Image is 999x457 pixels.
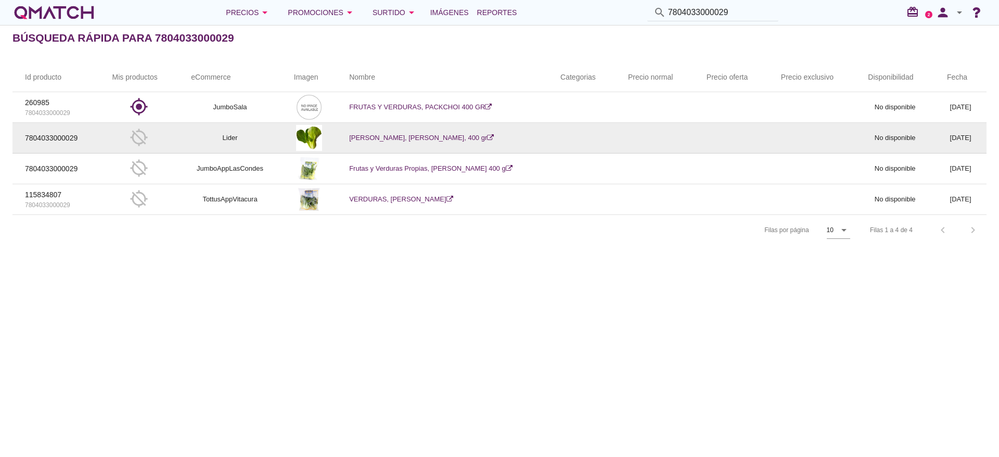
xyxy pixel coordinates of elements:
[855,184,934,215] td: No disponible
[855,63,934,92] th: Disponibilidad: Not sorted.
[668,4,772,21] input: Buscar productos
[769,63,855,92] th: Precio exclusivo: Not sorted.
[827,225,834,235] div: 10
[130,159,148,177] i: gps_off
[217,2,279,23] button: Precios
[100,63,179,92] th: Mis productos: Not sorted.
[259,6,271,19] i: arrow_drop_down
[12,30,234,46] h2: Búsqueda rápida para 7804033000029
[654,6,666,19] i: search
[934,92,987,123] td: [DATE]
[934,154,987,184] td: [DATE]
[855,154,934,184] td: No disponible
[279,2,364,23] button: Promociones
[616,63,694,92] th: Precio normal: Not sorted.
[130,128,148,147] i: gps_off
[343,6,356,19] i: arrow_drop_down
[855,123,934,154] td: No disponible
[178,63,281,92] th: eCommerce: Not sorted.
[178,123,281,154] td: Lider
[473,2,521,23] a: Reportes
[130,97,148,116] i: gps_fixed
[855,92,934,123] td: No disponible
[130,189,148,208] i: gps_off
[25,97,87,108] p: 260985
[349,164,513,172] a: Frutas y Verduras Propias, [PERSON_NAME] 400 g
[430,6,469,19] span: Imágenes
[25,108,87,118] p: 7804033000029
[226,6,271,19] div: Precios
[25,200,87,210] p: 7804033000029
[426,2,473,23] a: Imágenes
[932,5,953,20] i: person
[925,11,932,18] a: 2
[25,133,87,144] p: 7804033000029
[548,63,616,92] th: Categorias: Not sorted.
[178,154,281,184] td: JumboAppLasCondes
[12,2,96,23] a: white-qmatch-logo
[25,163,87,174] p: 7804033000029
[349,103,492,111] a: FRUTAS Y VERDURAS, PACKCHOI 400 GR
[838,224,850,236] i: arrow_drop_down
[364,2,426,23] button: Surtido
[906,6,923,18] i: redeem
[660,215,850,245] div: Filas por página
[25,189,87,200] p: 115834807
[373,6,418,19] div: Surtido
[178,184,281,215] td: TottusAppVitacura
[934,184,987,215] td: [DATE]
[12,63,100,92] th: Id producto: Not sorted.
[928,12,930,17] text: 2
[405,6,418,19] i: arrow_drop_down
[178,92,281,123] td: JumboSala
[281,63,337,92] th: Imagen: Not sorted.
[349,195,453,203] a: VERDURAS, [PERSON_NAME]
[349,134,494,142] a: [PERSON_NAME], [PERSON_NAME], 400 gr
[477,6,517,19] span: Reportes
[694,63,769,92] th: Precio oferta: Not sorted.
[953,6,966,19] i: arrow_drop_down
[337,63,548,92] th: Nombre: Not sorted.
[934,63,987,92] th: Fecha: Not sorted.
[870,225,913,235] div: Filas 1 a 4 de 4
[288,6,356,19] div: Promociones
[934,123,987,154] td: [DATE]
